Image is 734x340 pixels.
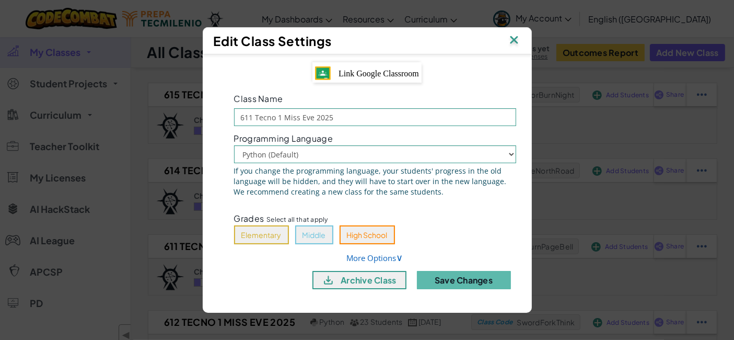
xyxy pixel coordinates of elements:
[234,213,264,224] span: Grades
[340,225,395,244] button: High School
[234,93,283,104] span: Class Name
[347,253,403,263] a: More Options
[214,33,332,49] span: Edit Class Settings
[266,214,328,224] span: Select all that apply
[234,225,289,244] button: Elementary
[312,271,406,289] button: archive class
[417,271,511,289] button: Save Changes
[322,274,335,287] img: IconArchive.svg
[234,134,333,143] span: Programming Language
[339,69,419,78] span: Link Google Classroom
[315,66,331,80] img: IconGoogleClassroom.svg
[234,166,516,197] span: If you change the programming language, your students' progress in the old language will be hidde...
[295,225,333,244] button: Middle
[507,33,521,49] img: IconClose.svg
[397,251,403,264] span: ∨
